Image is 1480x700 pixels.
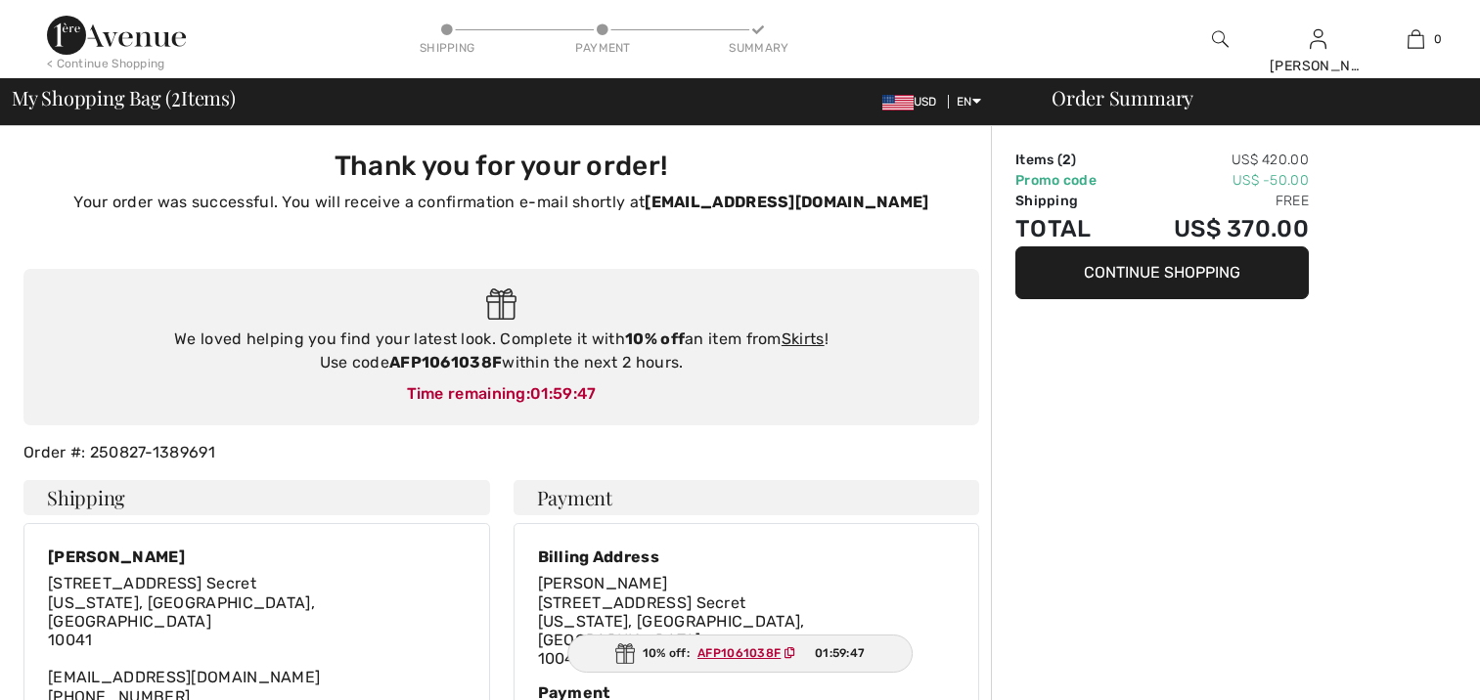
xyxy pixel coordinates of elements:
[43,382,960,406] div: Time remaining:
[171,83,181,109] span: 2
[12,441,991,464] div: Order #: 250827-1389691
[615,643,635,664] img: Gift.svg
[48,547,466,566] div: [PERSON_NAME]
[1126,191,1309,211] td: Free
[625,329,685,348] strong: 10% off
[882,95,945,109] span: USD
[47,55,165,72] div: < Continue Shopping
[1434,30,1442,48] span: 0
[573,39,632,57] div: Payment
[645,193,928,211] strong: [EMAIL_ADDRESS][DOMAIN_NAME]
[530,384,596,403] span: 01:59:47
[48,574,315,649] span: [STREET_ADDRESS] Secret [US_STATE], [GEOGRAPHIC_DATA], [GEOGRAPHIC_DATA] 10041
[1015,211,1126,246] td: Total
[538,593,805,669] span: [STREET_ADDRESS] Secret [US_STATE], [GEOGRAPHIC_DATA], [GEOGRAPHIC_DATA] 10041
[567,634,914,673] div: 10% off:
[1368,27,1463,51] a: 0
[1310,29,1326,48] a: Sign In
[729,39,787,57] div: Summary
[1126,170,1309,191] td: US$ -50.00
[1212,27,1229,51] img: search the website
[23,480,490,515] h4: Shipping
[47,16,186,55] img: 1ère Avenue
[697,646,781,660] ins: AFP1061038F
[538,547,956,566] div: Billing Address
[35,191,967,214] p: Your order was successful. You will receive a confirmation e-mail shortly at
[1062,152,1071,168] span: 2
[35,150,967,183] h3: Thank you for your order!
[486,288,516,321] img: Gift.svg
[1015,170,1126,191] td: Promo code
[12,88,236,108] span: My Shopping Bag ( Items)
[514,480,980,515] h4: Payment
[418,39,476,57] div: Shipping
[1015,246,1309,299] button: Continue Shopping
[782,329,825,348] a: Skirts
[815,644,865,662] span: 01:59:47
[43,328,960,374] div: We loved helping you find your latest look. Complete it with an item from ! Use code within the n...
[1015,150,1126,170] td: Items ( )
[957,95,981,109] span: EN
[538,574,668,592] span: [PERSON_NAME]
[389,353,502,372] strong: AFP1061038F
[1126,150,1309,170] td: US$ 420.00
[1015,191,1126,211] td: Shipping
[1310,27,1326,51] img: My Info
[1270,56,1366,76] div: [PERSON_NAME]
[1126,211,1309,246] td: US$ 370.00
[882,95,914,110] img: US Dollar
[1028,88,1468,108] div: Order Summary
[1408,27,1424,51] img: My Bag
